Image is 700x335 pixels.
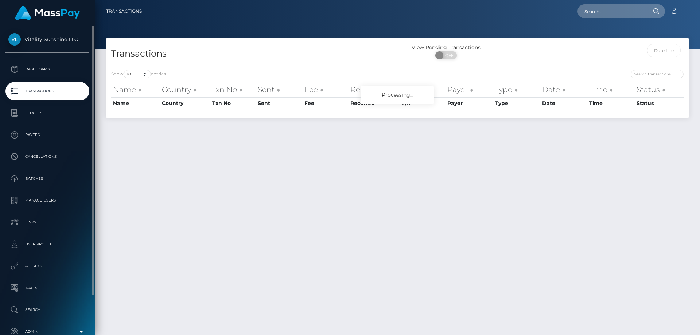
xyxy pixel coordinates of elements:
a: Batches [5,170,89,188]
th: Sent [256,82,303,97]
p: User Profile [8,239,86,250]
input: Search transactions [631,70,684,78]
th: Fee [303,97,349,109]
span: Vitality Sunshine LLC [5,36,89,43]
th: Txn No [210,82,256,97]
label: Show entries [111,70,166,78]
p: Ledger [8,108,86,118]
h4: Transactions [111,47,392,60]
a: Manage Users [5,191,89,210]
th: F/X [400,82,446,97]
div: Processing... [361,86,434,104]
a: Transactions [5,82,89,100]
th: Time [587,97,635,109]
p: Dashboard [8,64,86,75]
th: Status [635,82,684,97]
p: Links [8,217,86,228]
p: Payees [8,129,86,140]
p: Manage Users [8,195,86,206]
th: Payer [446,97,493,109]
a: Taxes [5,279,89,297]
th: Fee [303,82,349,97]
a: API Keys [5,257,89,275]
a: User Profile [5,235,89,253]
th: Received [349,97,400,109]
th: Type [493,82,540,97]
th: Status [635,97,684,109]
select: Showentries [124,70,151,78]
th: Name [111,97,160,109]
img: Vitality Sunshine LLC [8,33,21,46]
p: API Keys [8,261,86,272]
th: Received [349,82,400,97]
th: Country [160,82,211,97]
div: View Pending Transactions [397,44,495,51]
th: Txn No [210,97,256,109]
a: Dashboard [5,60,89,78]
p: Taxes [8,283,86,293]
th: Name [111,82,160,97]
p: Cancellations [8,151,86,162]
a: Transactions [106,4,142,19]
a: Ledger [5,104,89,122]
th: Payer [446,82,493,97]
input: Search... [577,4,646,18]
p: Transactions [8,86,86,97]
img: MassPay Logo [15,6,80,20]
th: Type [493,97,540,109]
a: Cancellations [5,148,89,166]
th: Date [540,97,587,109]
th: Sent [256,97,303,109]
a: Payees [5,126,89,144]
a: Search [5,301,89,319]
p: Search [8,304,86,315]
span: OFF [439,51,458,59]
th: Time [587,82,635,97]
th: Date [540,82,587,97]
input: Date filter [647,44,681,57]
p: Batches [8,173,86,184]
a: Links [5,213,89,231]
th: Country [160,97,211,109]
